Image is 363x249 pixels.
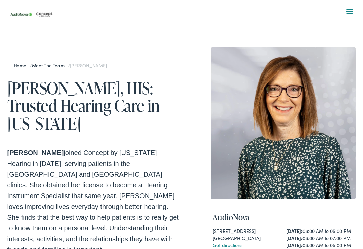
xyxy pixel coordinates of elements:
h4: AudioNova [213,213,354,222]
a: Get directions [213,242,242,248]
img: Sandy Brune is a hearing instrument specialist at Concept by Iowa Hearing in Cedar Rapids. [211,47,356,199]
div: [GEOGRAPHIC_DATA] [213,235,281,242]
a: What We Offer [12,27,356,48]
strong: [DATE]: [286,235,302,241]
span: / / [14,62,107,69]
a: Home [14,62,30,69]
strong: [DATE]: [286,242,302,248]
a: Meet the Team [32,62,68,69]
div: [STREET_ADDRESS] [213,227,281,235]
span: [PERSON_NAME] [70,62,107,69]
strong: [DATE]: [286,227,302,234]
h1: [PERSON_NAME], HIS: Trusted Hearing Care in [US_STATE] [7,79,182,132]
strong: [PERSON_NAME] [7,149,64,156]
